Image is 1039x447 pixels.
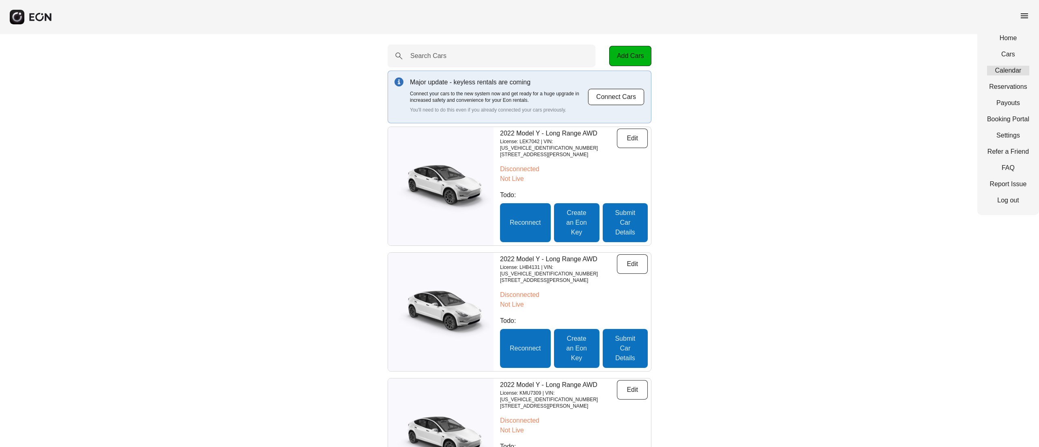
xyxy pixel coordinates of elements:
p: License: KMU7309 | VIN: [US_VEHICLE_IDENTIFICATION_NUMBER] [500,390,617,403]
a: Reservations [987,82,1029,92]
p: 2022 Model Y - Long Range AWD [500,380,617,390]
p: Connect your cars to the new system now and get ready for a huge upgrade in increased safety and ... [410,90,588,103]
button: Edit [617,380,648,400]
a: Calendar [987,66,1029,75]
p: License: LHB4131 | VIN: [US_VEHICLE_IDENTIFICATION_NUMBER] [500,264,617,277]
p: Disconnected [500,290,648,300]
p: Major update - keyless rentals are coming [410,77,588,87]
button: Reconnect [500,203,551,242]
p: 2022 Model Y - Long Range AWD [500,129,617,138]
p: Disconnected [500,416,648,426]
a: Home [987,33,1029,43]
a: Report Issue [987,179,1029,189]
p: Not Live [500,300,648,309]
button: Submit Car Details [603,329,648,368]
p: Not Live [500,174,648,184]
a: Payouts [987,98,1029,108]
a: Booking Portal [987,114,1029,124]
label: Search Cars [410,51,446,61]
p: [STREET_ADDRESS][PERSON_NAME] [500,403,617,409]
img: info [394,77,403,86]
a: Refer a Friend [987,147,1029,157]
button: Create an Eon Key [554,203,599,242]
button: Reconnect [500,329,551,368]
button: Edit [617,129,648,148]
a: Log out [987,196,1029,205]
p: Todo: [500,316,648,326]
p: License: LEK7042 | VIN: [US_VEHICLE_IDENTIFICATION_NUMBER] [500,138,617,151]
button: Edit [617,254,648,274]
p: [STREET_ADDRESS][PERSON_NAME] [500,151,617,158]
p: Todo: [500,190,648,200]
button: Create an Eon Key [554,329,599,368]
button: Submit Car Details [603,203,648,242]
p: [STREET_ADDRESS][PERSON_NAME] [500,277,617,284]
img: car [388,286,494,338]
p: Disconnected [500,164,648,174]
p: 2022 Model Y - Long Range AWD [500,254,617,264]
p: Not Live [500,426,648,435]
a: Cars [987,49,1029,59]
a: Settings [987,131,1029,140]
span: menu [1020,11,1029,21]
img: car [388,160,494,213]
button: Add Cars [609,46,651,66]
p: You'll need to do this even if you already connected your cars previously. [410,107,588,113]
button: Connect Cars [588,88,645,105]
a: FAQ [987,163,1029,173]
